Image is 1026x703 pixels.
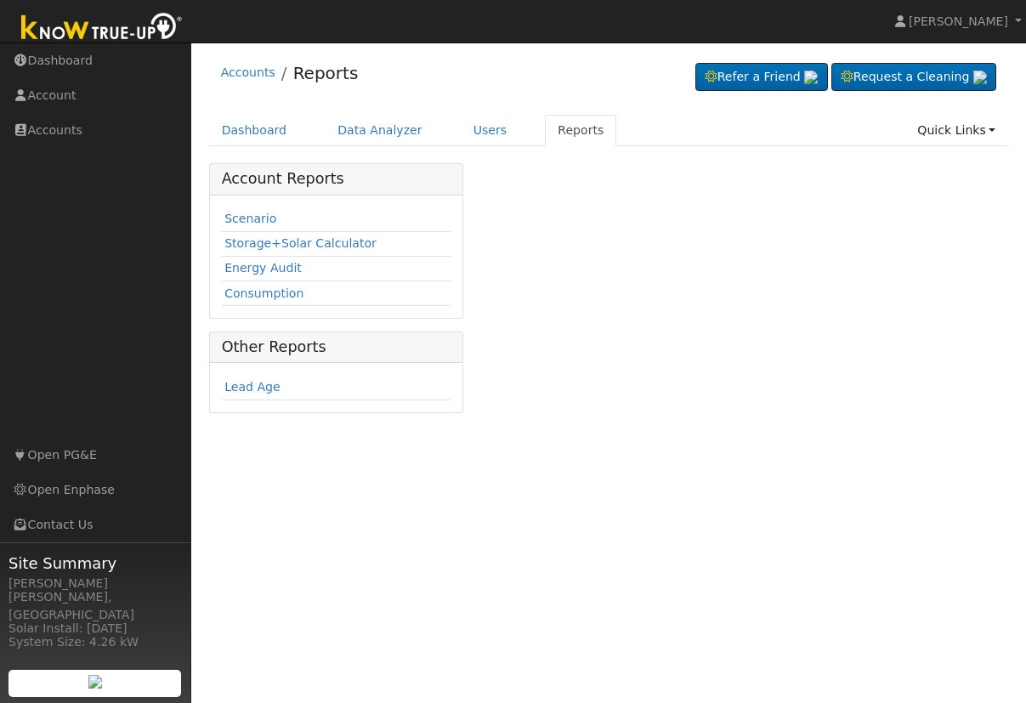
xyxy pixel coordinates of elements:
img: retrieve [804,71,818,84]
a: Scenario [224,212,276,225]
div: [PERSON_NAME], [GEOGRAPHIC_DATA] [9,588,182,624]
a: Lead Age [224,380,281,394]
a: Users [461,115,520,146]
img: Know True-Up [13,9,191,48]
a: Reports [545,115,616,146]
a: Consumption [224,286,303,300]
img: retrieve [973,71,987,84]
a: Request a Cleaning [831,63,996,92]
a: Reports [293,63,359,83]
div: System Size: 4.26 kW [9,633,182,651]
a: Storage+Solar Calculator [224,236,377,250]
a: Data Analyzer [325,115,435,146]
a: Quick Links [904,115,1008,146]
div: Solar Install: [DATE] [9,620,182,638]
a: Energy Audit [224,261,302,275]
span: Site Summary [9,552,182,575]
a: Accounts [221,65,275,79]
a: Dashboard [209,115,300,146]
h5: Other Reports [222,338,451,356]
div: [PERSON_NAME] [9,575,182,592]
h5: Account Reports [222,170,451,188]
img: retrieve [88,675,102,689]
a: Refer a Friend [695,63,828,92]
span: [PERSON_NAME] [909,14,1008,28]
